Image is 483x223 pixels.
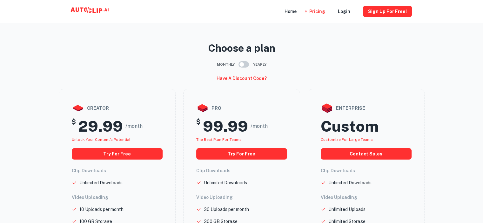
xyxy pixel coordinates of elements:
[79,206,124,213] p: 10 Uploads per month
[72,148,163,160] button: Try for free
[72,167,163,174] h6: Clip Downloads
[321,167,412,174] h6: Clip Downloads
[328,179,372,186] p: Unlimited Downloads
[217,75,267,82] h6: Have a discount code?
[72,194,163,201] h6: Video Uploading
[204,179,247,186] p: Unlimited Downloads
[253,62,266,67] span: Yearly
[251,122,268,130] span: /month
[203,117,248,135] h2: 99.99
[217,62,235,67] span: Monthly
[196,117,200,135] h5: $
[196,194,287,201] h6: Video Uploading
[363,6,412,17] button: Sign Up for free!
[196,102,287,115] div: pro
[79,179,123,186] p: Unlimited Downloads
[72,102,163,115] div: creator
[72,137,131,142] span: Unlock your Content's potential
[328,206,366,213] p: Unlimited Uploads
[204,206,249,213] p: 30 Uploads per month
[321,102,412,115] div: enterprise
[196,167,287,174] h6: Clip Downloads
[321,194,412,201] h6: Video Uploading
[72,117,76,135] h5: $
[78,117,123,135] h2: 29.99
[196,148,287,160] button: Try for free
[321,117,379,135] h2: Custom
[59,41,425,56] p: Choose a plan
[321,148,412,160] button: Contact Sales
[125,122,143,130] span: /month
[196,137,242,142] span: The best plan for teams
[214,73,269,84] button: Have a discount code?
[321,137,373,142] span: Customize for large teams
